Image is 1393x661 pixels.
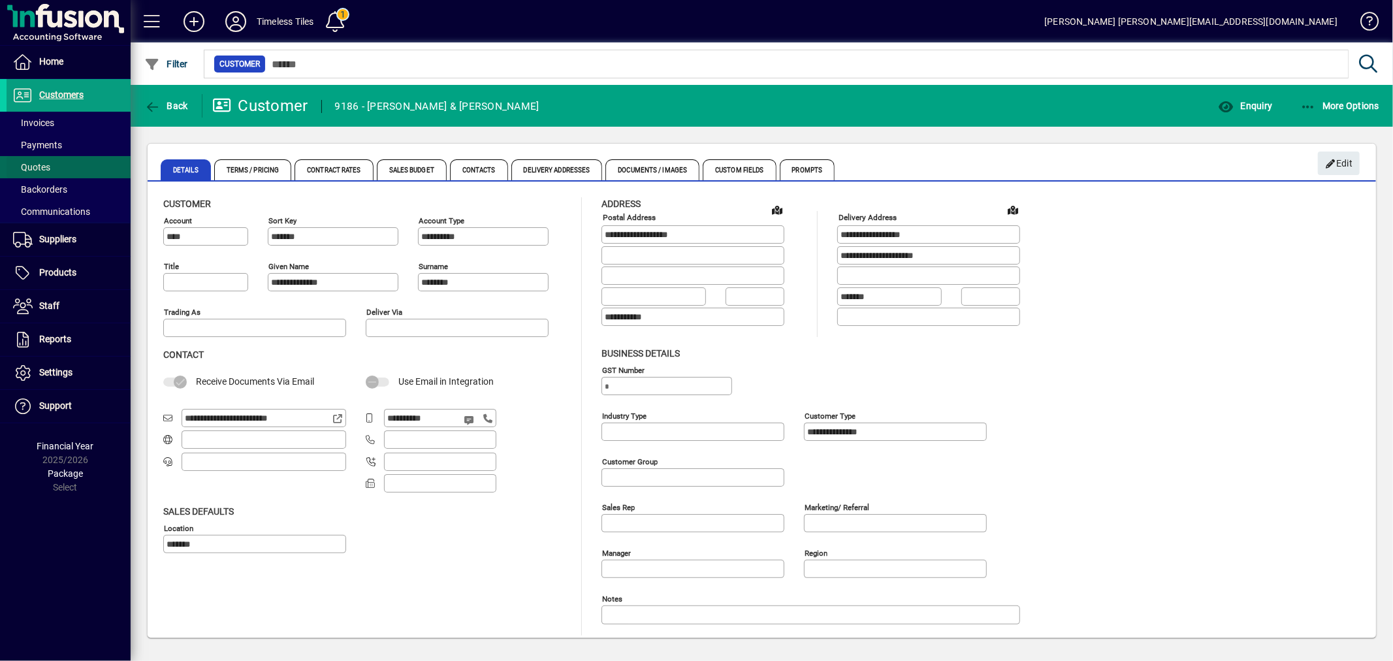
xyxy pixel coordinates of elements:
span: Prompts [780,159,835,180]
mat-label: Account [164,216,192,225]
button: Profile [215,10,257,33]
span: Suppliers [39,234,76,244]
a: Home [7,46,131,78]
button: Enquiry [1215,94,1275,118]
mat-label: Region [805,548,827,557]
span: Sales Budget [377,159,447,180]
span: Communications [13,206,90,217]
div: Timeless Tiles [257,11,313,32]
button: Back [141,94,191,118]
a: Reports [7,323,131,356]
button: Edit [1318,152,1360,175]
a: Payments [7,134,131,156]
span: Contract Rates [295,159,373,180]
span: Customer [163,199,211,209]
div: [PERSON_NAME] [PERSON_NAME][EMAIL_ADDRESS][DOMAIN_NAME] [1044,11,1337,32]
span: Contact [163,349,204,360]
span: Products [39,267,76,278]
span: Sales defaults [163,506,234,517]
a: Support [7,390,131,423]
a: Communications [7,201,131,223]
mat-label: Sort key [268,216,296,225]
button: Add [173,10,215,33]
span: Invoices [13,118,54,128]
mat-label: Industry type [602,411,647,420]
span: Receive Documents Via Email [196,376,314,387]
a: View on map [767,199,788,220]
span: Edit [1325,153,1353,174]
span: Payments [13,140,62,150]
span: Settings [39,367,72,378]
mat-label: Sales rep [602,502,635,511]
mat-label: Given name [268,262,309,271]
span: Documents / Images [605,159,699,180]
span: Business details [601,348,680,359]
mat-label: Customer type [805,411,856,420]
mat-label: Title [164,262,179,271]
mat-label: Deliver via [366,308,402,317]
span: Enquiry [1218,101,1272,111]
span: More Options [1300,101,1380,111]
a: Quotes [7,156,131,178]
button: Filter [141,52,191,76]
span: Staff [39,300,59,311]
span: Delivery Addresses [511,159,603,180]
span: Home [39,56,63,67]
mat-label: Notes [602,594,622,603]
a: Products [7,257,131,289]
mat-label: Surname [419,262,448,271]
span: Quotes [13,162,50,172]
a: Staff [7,290,131,323]
span: Terms / Pricing [214,159,292,180]
button: Send SMS [455,404,486,436]
mat-label: Marketing/ Referral [805,502,869,511]
a: Invoices [7,112,131,134]
span: Backorders [13,184,67,195]
span: Customer [219,57,260,71]
app-page-header-button: Back [131,94,202,118]
mat-label: Location [164,523,193,532]
span: Filter [144,59,188,69]
span: Details [161,159,211,180]
span: Support [39,400,72,411]
div: Customer [212,95,308,116]
a: Settings [7,357,131,389]
span: Back [144,101,188,111]
span: Reports [39,334,71,344]
button: More Options [1297,94,1383,118]
a: Knowledge Base [1351,3,1377,45]
mat-label: Customer group [602,457,658,466]
span: Package [48,468,83,479]
mat-label: Manager [602,548,631,557]
span: Financial Year [37,441,94,451]
span: Contacts [450,159,508,180]
span: Use Email in Integration [398,376,494,387]
span: Customers [39,89,84,100]
span: Address [601,199,641,209]
span: Custom Fields [703,159,776,180]
mat-label: GST Number [602,365,645,374]
a: View on map [1002,199,1023,220]
mat-label: Account Type [419,216,464,225]
mat-label: Trading as [164,308,200,317]
a: Backorders [7,178,131,201]
a: Suppliers [7,223,131,256]
div: 9186 - [PERSON_NAME] & [PERSON_NAME] [335,96,539,117]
